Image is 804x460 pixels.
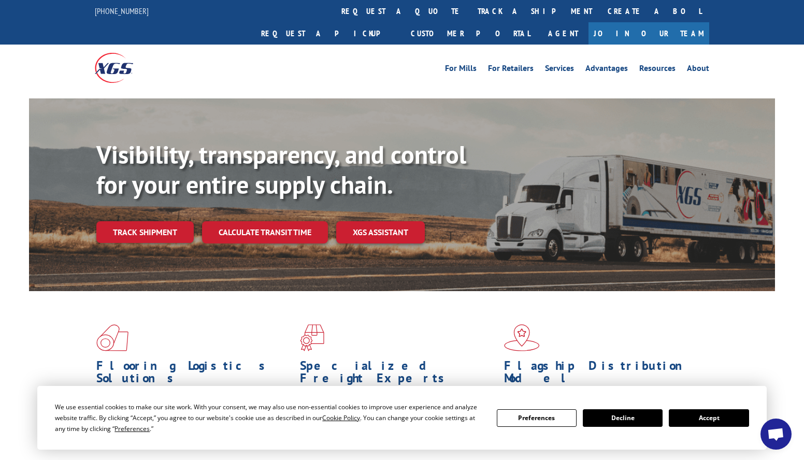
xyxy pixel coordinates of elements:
b: Visibility, transparency, and control for your entire supply chain. [96,138,466,200]
img: xgs-icon-flagship-distribution-model-red [504,324,540,351]
a: For Retailers [488,64,534,76]
a: Join Our Team [588,22,709,45]
div: We use essential cookies to make our site work. With your consent, we may also use non-essential ... [55,401,484,434]
button: Accept [669,409,749,427]
a: About [687,64,709,76]
a: Request a pickup [253,22,403,45]
div: Open chat [760,419,792,450]
a: Track shipment [96,221,194,243]
img: xgs-icon-focused-on-flooring-red [300,324,324,351]
a: Resources [639,64,676,76]
h1: Specialized Freight Experts [300,360,496,390]
a: XGS ASSISTANT [336,221,425,243]
img: xgs-icon-total-supply-chain-intelligence-red [96,324,128,351]
div: Cookie Consent Prompt [37,386,767,450]
a: Customer Portal [403,22,538,45]
a: Services [545,64,574,76]
span: Cookie Policy [322,413,360,422]
a: Advantages [585,64,628,76]
button: Decline [583,409,663,427]
a: [PHONE_NUMBER] [95,6,149,16]
span: Preferences [114,424,150,433]
a: For Mills [445,64,477,76]
h1: Flooring Logistics Solutions [96,360,292,390]
a: Calculate transit time [202,221,328,243]
h1: Flagship Distribution Model [504,360,700,390]
button: Preferences [497,409,577,427]
a: Agent [538,22,588,45]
